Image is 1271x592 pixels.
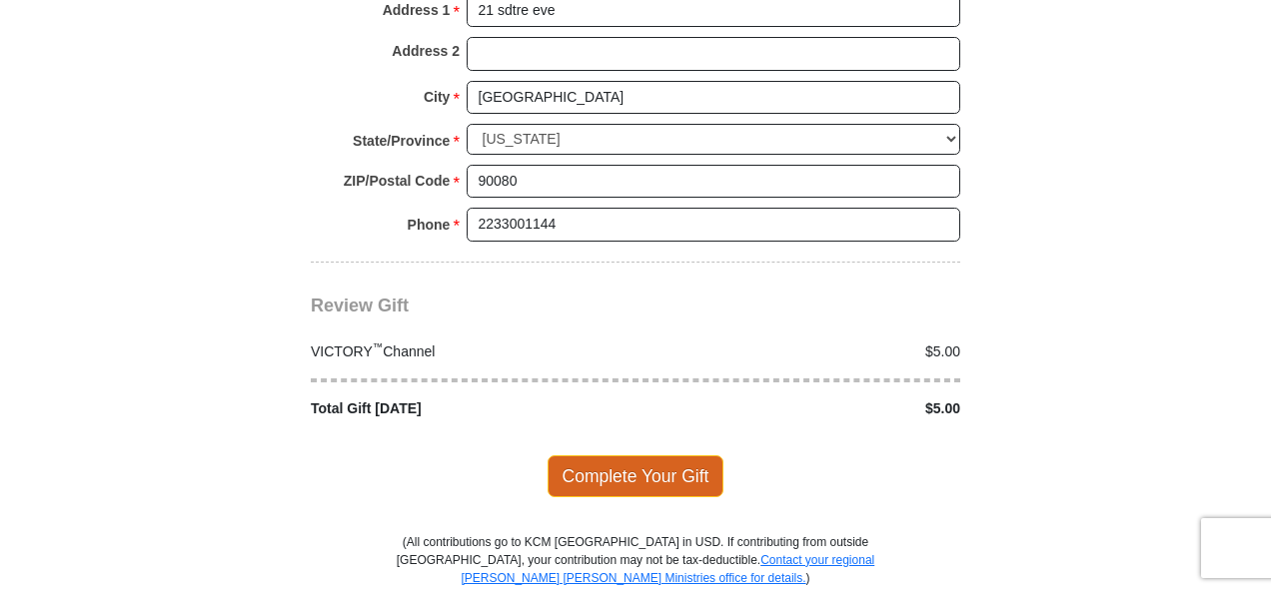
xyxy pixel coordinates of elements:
[461,553,874,585] a: Contact your regional [PERSON_NAME] [PERSON_NAME] Ministries office for details.
[353,127,450,155] strong: State/Province
[392,37,460,65] strong: Address 2
[424,83,450,111] strong: City
[344,167,451,195] strong: ZIP/Postal Code
[548,455,724,497] span: Complete Your Gift
[311,296,409,315] span: Review Gift
[635,341,971,362] div: $5.00
[301,398,636,419] div: Total Gift [DATE]
[635,398,971,419] div: $5.00
[408,211,451,239] strong: Phone
[373,340,384,352] sup: ™
[301,341,636,362] div: VICTORY Channel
